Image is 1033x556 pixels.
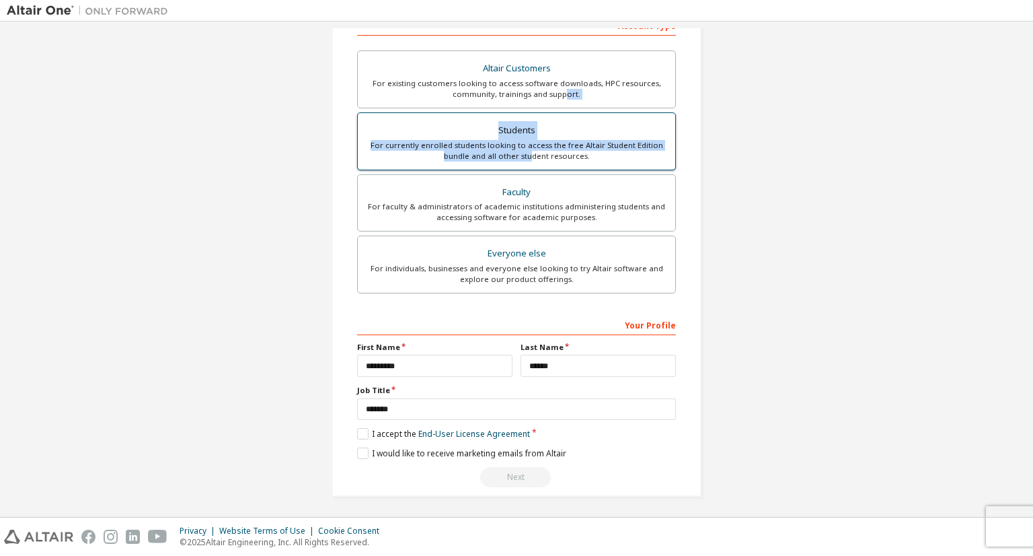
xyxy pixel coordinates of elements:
div: Altair Customers [366,59,667,78]
div: Read and acccept EULA to continue [357,467,676,487]
div: For individuals, businesses and everyone else looking to try Altair software and explore our prod... [366,263,667,285]
label: Last Name [521,342,676,353]
img: linkedin.svg [126,530,140,544]
label: I accept the [357,428,530,440]
div: Website Terms of Use [219,526,318,536]
div: Cookie Consent [318,526,387,536]
img: Altair One [7,4,175,18]
label: I would like to receive marketing emails from Altair [357,448,566,459]
img: youtube.svg [148,530,167,544]
p: © 2025 Altair Engineering, Inc. All Rights Reserved. [180,536,387,548]
img: facebook.svg [81,530,95,544]
label: First Name [357,342,512,353]
img: instagram.svg [104,530,118,544]
div: Everyone else [366,244,667,263]
label: Job Title [357,385,676,396]
div: For currently enrolled students looking to access the free Altair Student Edition bundle and all ... [366,140,667,162]
div: For faculty & administrators of academic institutions administering students and accessing softwa... [366,201,667,223]
a: End-User License Agreement [418,428,530,440]
div: Your Profile [357,314,676,335]
div: Faculty [366,183,667,202]
img: altair_logo.svg [4,530,73,544]
div: For existing customers looking to access software downloads, HPC resources, community, trainings ... [366,78,667,100]
div: Students [366,121,667,140]
div: Privacy [180,526,219,536]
